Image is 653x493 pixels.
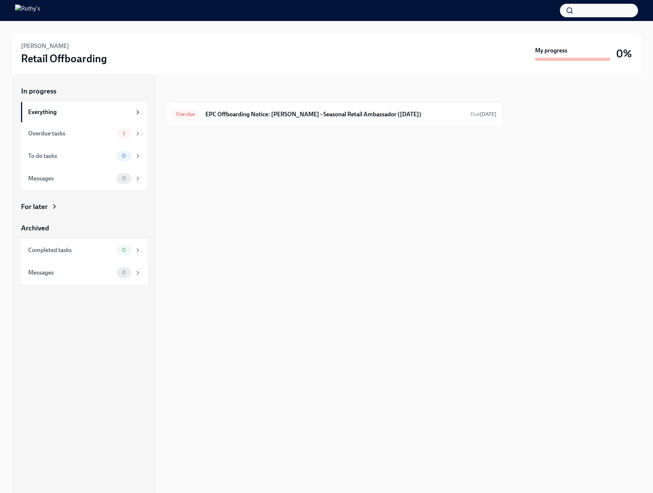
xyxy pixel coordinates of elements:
div: To do tasks [28,152,113,160]
div: Overdue tasks [28,129,113,138]
div: In progress [165,86,201,96]
strong: [DATE] [480,111,496,117]
a: Messages0 [21,167,147,190]
a: Completed tasks0 [21,239,147,262]
a: In progress [21,86,147,96]
h6: [PERSON_NAME] [21,42,69,50]
h6: EPC Offboarding Notice: [PERSON_NAME] - Seasonal Retail Ambassador ([DATE]) [205,110,464,119]
span: Overdue [172,111,199,117]
h3: Retail Offboarding [21,52,107,65]
a: Messages0 [21,262,147,284]
div: For later [21,202,48,212]
div: Completed tasks [28,246,113,254]
span: 0 [118,153,130,159]
div: Everything [28,108,131,116]
span: 1 [118,131,130,136]
div: Messages [28,174,113,183]
a: Archived [21,223,147,233]
span: 0 [118,247,130,253]
span: 0 [118,270,130,275]
div: Messages [28,269,113,277]
span: Due [471,111,496,117]
a: Everything [21,102,147,122]
h3: 0% [616,47,632,60]
strong: My progress [535,47,567,55]
a: For later [21,202,147,212]
span: 0 [118,176,130,181]
img: Rothy's [15,5,40,17]
a: To do tasks0 [21,145,147,167]
a: Overdue tasks1 [21,122,147,145]
span: September 16th, 2025 09:00 [471,111,496,118]
a: OverdueEPC Offboarding Notice: [PERSON_NAME] - Seasonal Retail Ambassador ([DATE])Due[DATE] [172,108,496,120]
